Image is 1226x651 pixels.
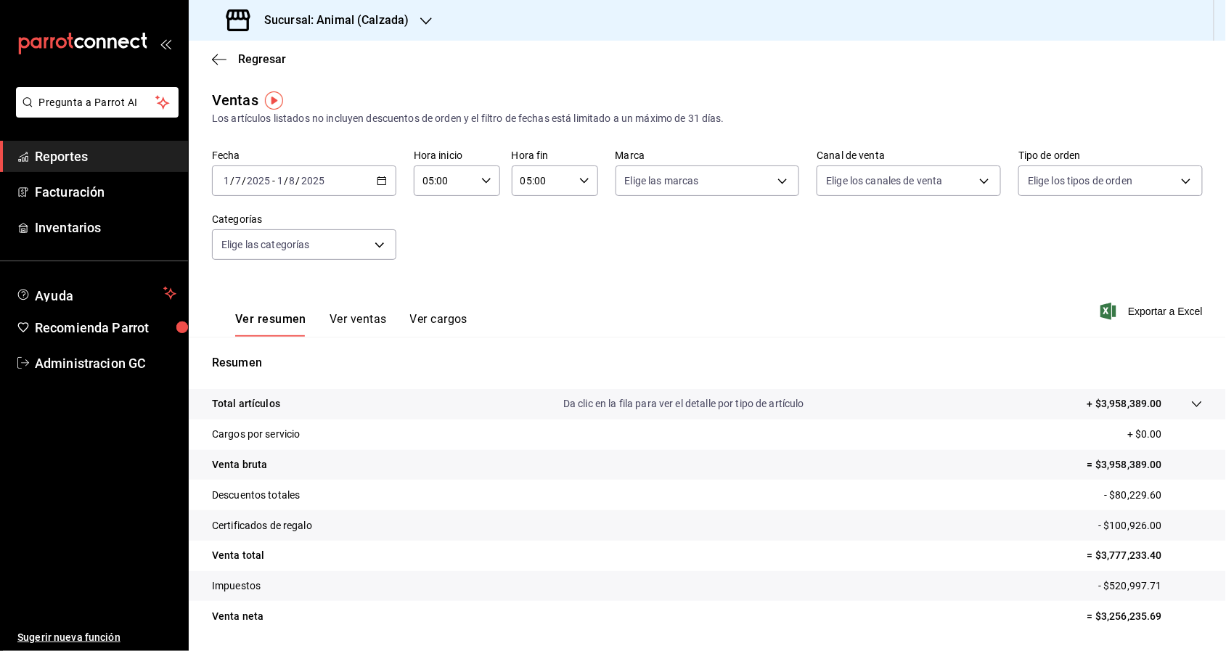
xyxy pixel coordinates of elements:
label: Hora inicio [414,151,500,161]
input: -- [289,175,296,187]
span: Sugerir nueva función [17,630,176,645]
p: Total artículos [212,396,280,412]
button: Pregunta a Parrot AI [16,87,179,118]
input: -- [277,175,284,187]
button: open_drawer_menu [160,38,171,49]
span: Administracion GC [35,353,176,373]
button: Ver ventas [330,312,387,337]
p: = $3,256,235.69 [1087,609,1203,624]
span: Facturación [35,182,176,202]
input: ---- [246,175,271,187]
p: Impuestos [212,578,261,594]
p: - $100,926.00 [1098,518,1203,533]
span: Elige las categorías [221,237,310,252]
label: Hora fin [512,151,598,161]
p: Venta neta [212,609,263,624]
div: Ventas [212,89,258,111]
p: Venta total [212,548,264,563]
p: Cargos por servicio [212,427,301,442]
span: Inventarios [35,218,176,237]
span: - [272,175,275,187]
span: / [296,175,301,187]
span: Elige las marcas [625,173,699,188]
span: Elige los tipos de orden [1028,173,1132,188]
span: / [230,175,234,187]
p: - $80,229.60 [1104,488,1203,503]
h3: Sucursal: Animal (Calzada) [253,12,409,29]
button: Ver resumen [235,312,306,337]
button: Exportar a Excel [1103,303,1203,320]
button: Ver cargos [410,312,468,337]
span: Pregunta a Parrot AI [39,95,156,110]
span: / [242,175,246,187]
img: Tooltip marker [265,91,283,110]
label: Canal de venta [817,151,1001,161]
p: = $3,777,233.40 [1087,548,1203,563]
p: - $520,997.71 [1098,578,1203,594]
span: Elige los canales de venta [826,173,942,188]
input: -- [234,175,242,187]
p: Certificados de regalo [212,518,312,533]
label: Marca [616,151,800,161]
p: Resumen [212,354,1203,372]
span: Regresar [238,52,286,66]
input: -- [223,175,230,187]
div: navigation tabs [235,312,467,337]
a: Pregunta a Parrot AI [10,105,179,120]
label: Tipo de orden [1018,151,1203,161]
p: + $0.00 [1127,427,1203,442]
span: / [284,175,288,187]
label: Categorías [212,215,396,225]
label: Fecha [212,151,396,161]
div: Los artículos listados no incluyen descuentos de orden y el filtro de fechas está limitado a un m... [212,111,1203,126]
p: + $3,958,389.00 [1087,396,1162,412]
p: Da clic en la fila para ver el detalle por tipo de artículo [563,396,804,412]
p: Venta bruta [212,457,267,472]
p: Descuentos totales [212,488,300,503]
span: Reportes [35,147,176,166]
input: ---- [301,175,325,187]
span: Recomienda Parrot [35,318,176,337]
p: = $3,958,389.00 [1087,457,1203,472]
button: Regresar [212,52,286,66]
span: Ayuda [35,284,158,302]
